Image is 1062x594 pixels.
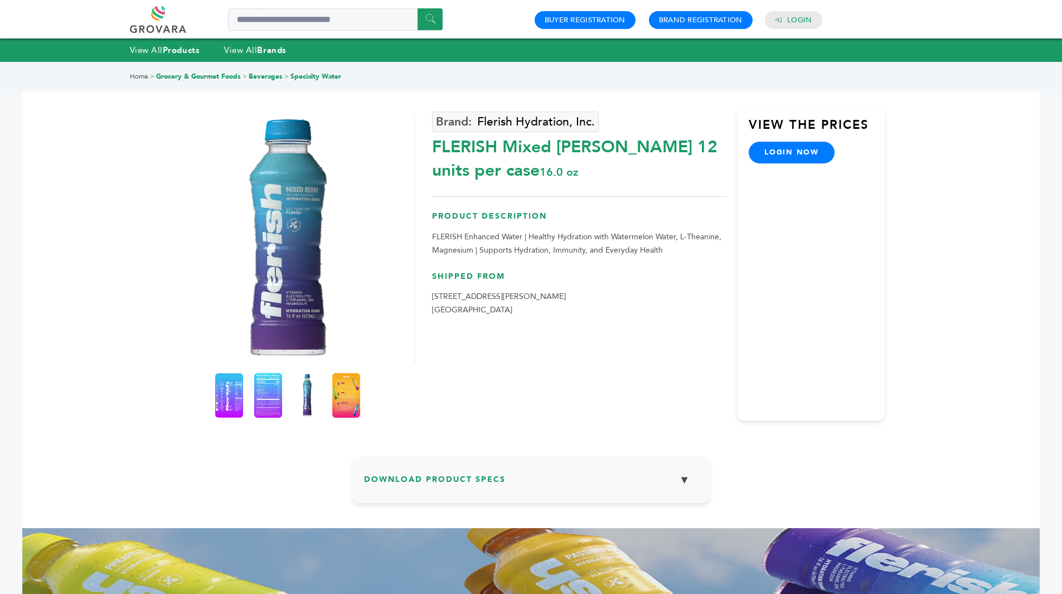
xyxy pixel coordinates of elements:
[332,373,360,418] img: FLERISH - Mixed Berry 12 units per case 16.0 oz
[432,271,726,291] h3: Shipped From
[130,45,200,56] a: View AllProducts
[162,114,413,365] img: FLERISH - Mixed Berry 12 units per case 16.0 oz
[156,72,241,81] a: Grocery & Gourmet Foods
[432,211,726,230] h3: Product Description
[432,112,599,132] a: Flerish Hydration, Inc.
[749,142,835,163] a: login now
[228,8,443,31] input: Search a product or brand...
[150,72,154,81] span: >
[432,130,726,182] div: FLERISH Mixed [PERSON_NAME] 12 units per case
[290,72,341,81] a: Specialty Water
[249,72,283,81] a: Beverages
[659,15,743,25] a: Brand Registration
[293,373,321,418] img: FLERISH - Mixed Berry 12 units per case 16.0 oz
[671,468,699,492] button: ▼
[215,373,243,418] img: FLERISH - Mixed Berry 12 units per case 16.0 oz Product Label
[224,45,287,56] a: View AllBrands
[254,373,282,418] img: FLERISH - Mixed Berry 12 units per case 16.0 oz Nutrition Info
[163,45,200,56] strong: Products
[364,468,699,500] h3: Download Product Specs
[130,72,148,81] a: Home
[749,117,885,142] h3: View the Prices
[432,290,726,317] p: [STREET_ADDRESS][PERSON_NAME] [GEOGRAPHIC_DATA]
[243,72,247,81] span: >
[284,72,289,81] span: >
[787,15,812,25] a: Login
[540,165,578,180] span: 16.0 oz
[257,45,286,56] strong: Brands
[432,230,726,257] p: FLERISH Enhanced Water | Healthy Hydration with Watermelon Water, L-Theanine, Magnesium | Support...
[545,15,625,25] a: Buyer Registration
